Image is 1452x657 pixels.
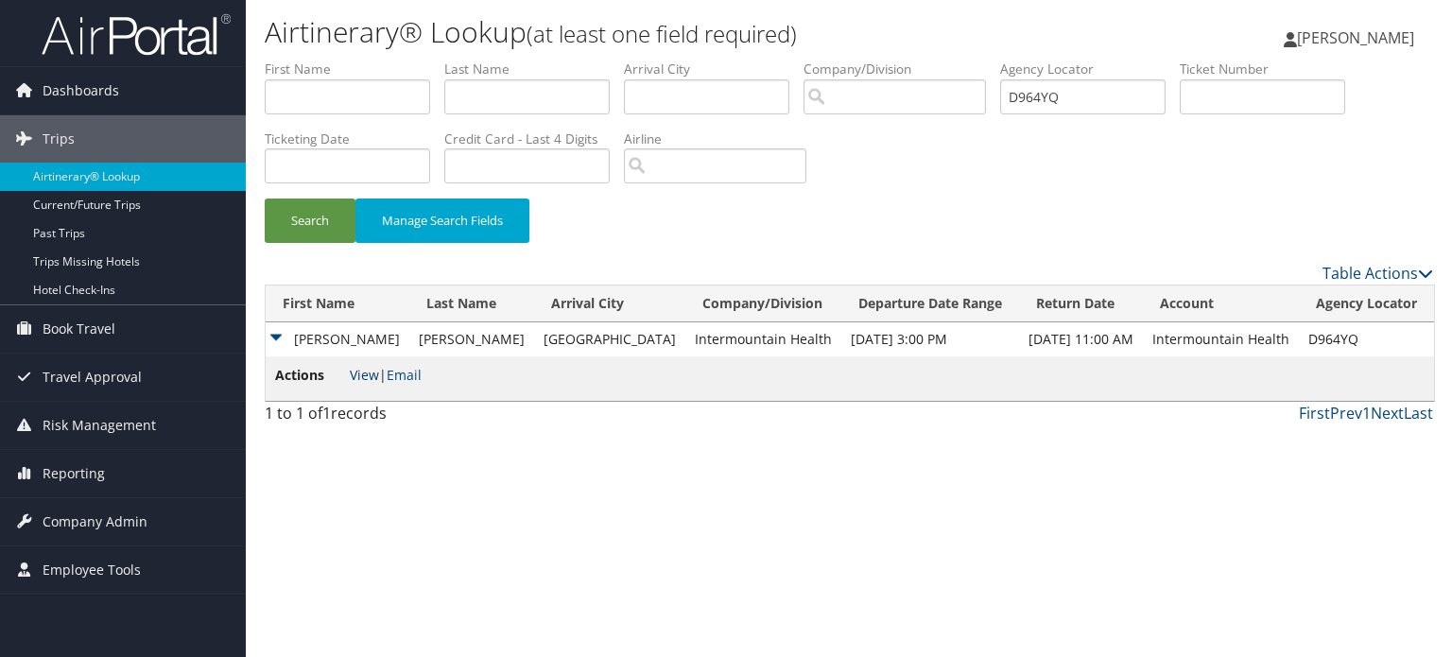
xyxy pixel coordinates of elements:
th: Arrival City: activate to sort column ascending [534,285,685,322]
a: Email [387,366,422,384]
img: airportal-logo.png [42,12,231,57]
span: Risk Management [43,402,156,449]
td: Intermountain Health [685,322,841,356]
label: First Name [265,60,444,78]
a: [PERSON_NAME] [1284,9,1433,66]
span: 1 [322,403,331,424]
span: Reporting [43,450,105,497]
div: 1 to 1 of records [265,402,536,434]
td: [DATE] 3:00 PM [841,322,1019,356]
td: [PERSON_NAME] [266,322,409,356]
span: | [350,366,422,384]
label: Ticket Number [1180,60,1359,78]
span: Trips [43,115,75,163]
label: Ticketing Date [265,130,444,148]
label: Agency Locator [1000,60,1180,78]
th: Last Name: activate to sort column ascending [409,285,534,322]
td: Intermountain Health [1143,322,1299,356]
a: 1 [1362,403,1371,424]
span: [PERSON_NAME] [1297,27,1414,48]
span: Employee Tools [43,546,141,594]
th: Departure Date Range: activate to sort column ascending [841,285,1019,322]
span: Book Travel [43,305,115,353]
a: Last [1404,403,1433,424]
th: Return Date: activate to sort column ascending [1019,285,1143,322]
label: Last Name [444,60,624,78]
span: Actions [275,365,346,386]
a: Prev [1330,403,1362,424]
label: Airline [624,130,821,148]
td: [DATE] 11:00 AM [1019,322,1143,356]
label: Credit Card - Last 4 Digits [444,130,624,148]
a: Next [1371,403,1404,424]
button: Manage Search Fields [355,199,529,243]
a: First [1299,403,1330,424]
span: Dashboards [43,67,119,114]
button: Search [265,199,355,243]
h1: Airtinerary® Lookup [265,12,1044,52]
th: Agency Locator: activate to sort column ascending [1299,285,1434,322]
th: Account: activate to sort column ascending [1143,285,1299,322]
span: Company Admin [43,498,147,545]
label: Company/Division [804,60,1000,78]
td: [PERSON_NAME] [409,322,534,356]
small: (at least one field required) [527,18,797,49]
td: [GEOGRAPHIC_DATA] [534,322,685,356]
span: Travel Approval [43,354,142,401]
label: Arrival City [624,60,804,78]
th: First Name: activate to sort column ascending [266,285,409,322]
td: D964YQ [1299,322,1434,356]
a: View [350,366,379,384]
th: Company/Division [685,285,841,322]
a: Table Actions [1322,263,1433,284]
